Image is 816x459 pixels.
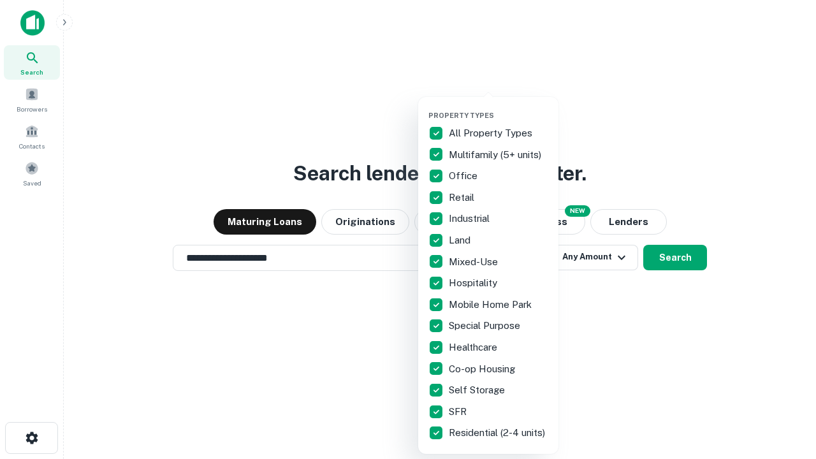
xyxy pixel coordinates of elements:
span: Property Types [428,112,494,119]
p: Self Storage [449,382,507,398]
p: Multifamily (5+ units) [449,147,544,163]
p: Residential (2-4 units) [449,425,548,441]
p: Co-op Housing [449,361,518,377]
p: Land [449,233,473,248]
p: Retail [449,190,477,205]
p: Special Purpose [449,318,523,333]
p: Industrial [449,211,492,226]
p: Hospitality [449,275,500,291]
p: Office [449,168,480,184]
p: All Property Types [449,126,535,141]
p: SFR [449,404,469,419]
p: Mixed-Use [449,254,500,270]
p: Mobile Home Park [449,297,534,312]
p: Healthcare [449,340,500,355]
iframe: Chat Widget [752,357,816,418]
